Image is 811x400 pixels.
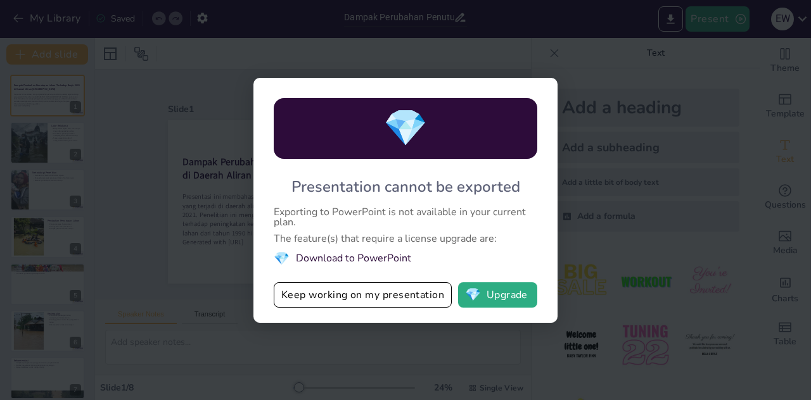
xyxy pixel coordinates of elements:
span: diamond [465,289,481,301]
button: diamondUpgrade [458,282,537,308]
span: diamond [383,104,428,153]
div: Exporting to PowerPoint is not available in your current plan. [274,207,537,227]
div: The feature(s) that require a license upgrade are: [274,234,537,244]
span: diamond [274,250,290,267]
button: Keep working on my presentation [274,282,452,308]
div: Presentation cannot be exported [291,177,520,197]
li: Download to PowerPoint [274,250,537,267]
